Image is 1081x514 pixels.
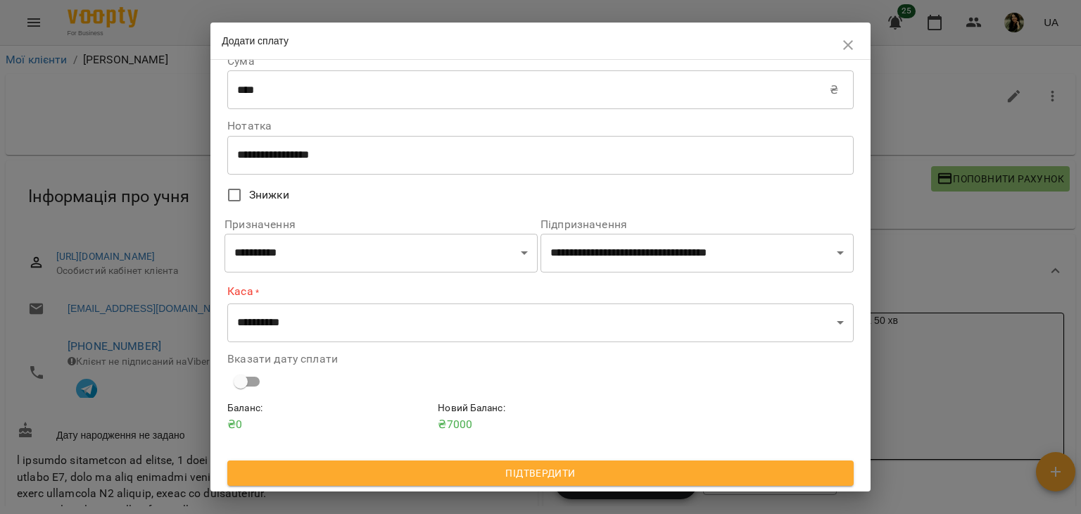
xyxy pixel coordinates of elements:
[227,56,854,67] label: Сума
[227,460,854,486] button: Підтвердити
[239,465,842,482] span: Підтвердити
[438,401,643,416] h6: Новий Баланс :
[222,35,289,46] span: Додати сплату
[249,187,289,203] span: Знижки
[227,401,432,416] h6: Баланс :
[227,353,854,365] label: Вказати дату сплати
[227,416,432,433] p: ₴ 0
[227,284,854,300] label: Каса
[438,416,643,433] p: ₴ 7000
[227,120,854,132] label: Нотатка
[540,219,854,230] label: Підпризначення
[830,82,838,99] p: ₴
[225,219,538,230] label: Призначення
